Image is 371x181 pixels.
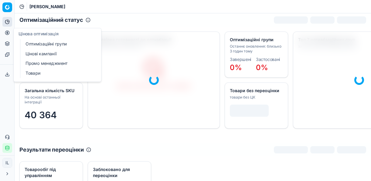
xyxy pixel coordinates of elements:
[230,57,251,62] dt: Завершені
[23,40,94,48] a: Оптимізаційні групи
[3,158,12,167] span: IL
[25,109,57,120] span: 40 364
[256,57,280,62] dt: Застосовані
[230,95,282,100] div: товари без ЦК
[23,69,94,77] a: Товари
[230,88,282,94] div: Товари без переоцінки
[256,63,268,72] span: 0%
[19,146,84,154] h2: Результати переоцінки
[19,31,59,36] span: Цінова оптимізація
[230,37,282,43] div: Оптимізаційні групи
[2,158,12,168] button: IL
[23,49,94,58] a: Цінові кампанії
[25,88,77,94] div: Загальна кількість SKU
[230,44,282,54] div: Останнє оновлення: близько 3 годин тому
[29,4,65,10] span: [PERSON_NAME]
[23,59,94,68] a: Промо менеджмент
[25,166,77,179] div: Товарообіг під управлінням
[230,63,242,72] span: 0%
[25,95,77,105] div: На основі останньої інтеграції
[19,16,83,24] h2: Оптимізаційний статус
[93,166,145,179] div: Заблоковано для переоцінки
[29,4,65,10] nav: breadcrumb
